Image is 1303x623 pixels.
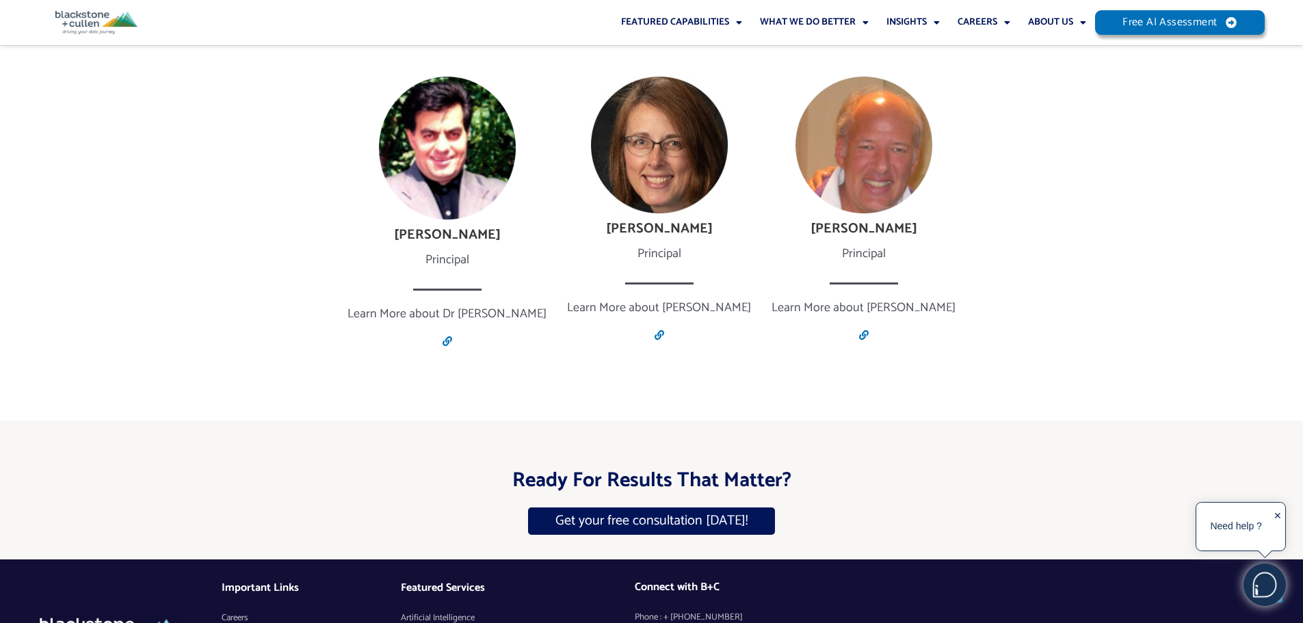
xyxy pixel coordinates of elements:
[772,298,956,319] p: Learn More about [PERSON_NAME]
[567,298,751,319] p: Learn More about [PERSON_NAME]
[795,77,932,213] img: Bruce Alpert
[567,244,751,265] div: Principal
[347,304,547,325] p: Learn More about Dr [PERSON_NAME]
[222,581,400,594] h4: Important Links
[772,221,956,237] h4: [PERSON_NAME]
[1095,10,1265,35] a: Free AI Assessment
[347,227,547,243] h4: [PERSON_NAME]
[1244,564,1285,605] img: users%2F5SSOSaKfQqXq3cFEnIZRYMEs4ra2%2Fmedia%2Fimages%2F-Bulle%20blanche%20sans%20fond%20%2B%20ma...
[401,581,635,594] h4: Featured Services
[347,250,547,271] div: Principal
[379,77,516,220] img: Nabil Ahmed
[1274,506,1282,548] div: ✕
[591,77,728,213] img: Kris Fuehr
[567,221,751,237] h4: [PERSON_NAME]
[1198,505,1274,548] div: Need help ?
[512,464,791,497] a: Ready for Results that Matter?
[528,507,775,535] a: Get your free consultation [DATE]!
[772,244,956,265] div: Principal
[555,514,748,528] span: Get your free consultation [DATE]!
[1122,17,1217,28] span: Free AI Assessment
[635,581,906,594] h4: Connect with B+C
